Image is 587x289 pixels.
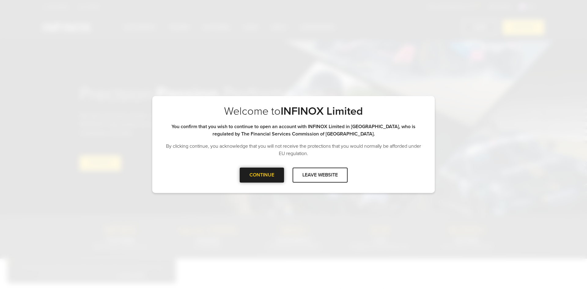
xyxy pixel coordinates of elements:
p: Welcome to [164,105,423,118]
strong: INFINOX Limited [281,105,363,118]
div: LEAVE WEBSITE [293,168,348,183]
div: CONTINUE [240,168,284,183]
p: By clicking continue, you acknowledge that you will not receive the protections that you would no... [164,143,423,157]
strong: You confirm that you wish to continue to open an account with INFINOX Limited in [GEOGRAPHIC_DATA... [172,124,415,137]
